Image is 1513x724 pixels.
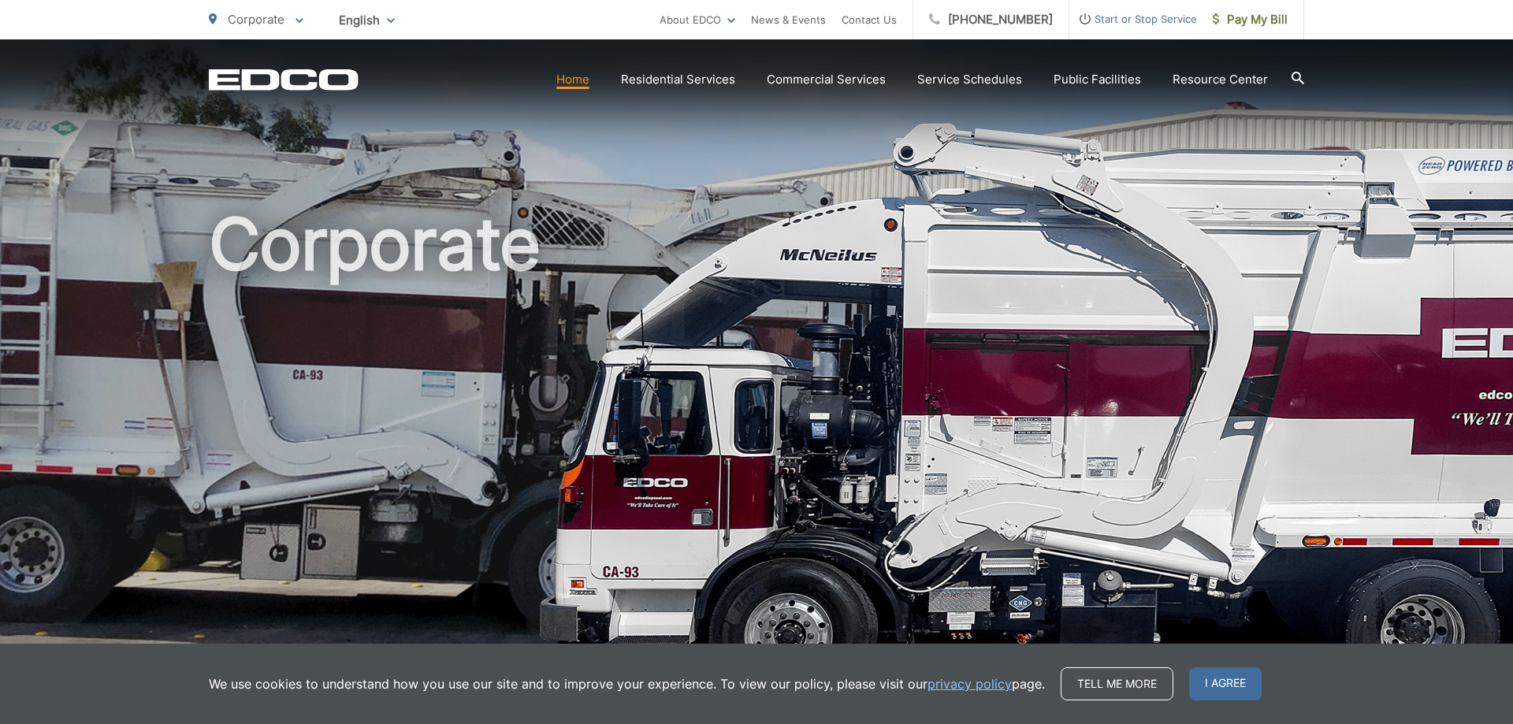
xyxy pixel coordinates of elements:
[751,10,826,29] a: News & Events
[209,205,1304,704] h1: Corporate
[209,69,359,91] a: EDCD logo. Return to the homepage.
[1054,70,1141,89] a: Public Facilities
[928,674,1012,693] a: privacy policy
[917,70,1022,89] a: Service Schedules
[842,10,897,29] a: Contact Us
[767,70,886,89] a: Commercial Services
[1189,667,1262,700] span: I agree
[660,10,735,29] a: About EDCO
[1213,10,1288,29] span: Pay My Bill
[556,70,589,89] a: Home
[1173,70,1268,89] a: Resource Center
[228,12,284,27] span: Corporate
[209,674,1045,693] p: We use cookies to understand how you use our site and to improve your experience. To view our pol...
[1061,667,1173,700] a: Tell me more
[327,6,407,34] span: English
[621,70,735,89] a: Residential Services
